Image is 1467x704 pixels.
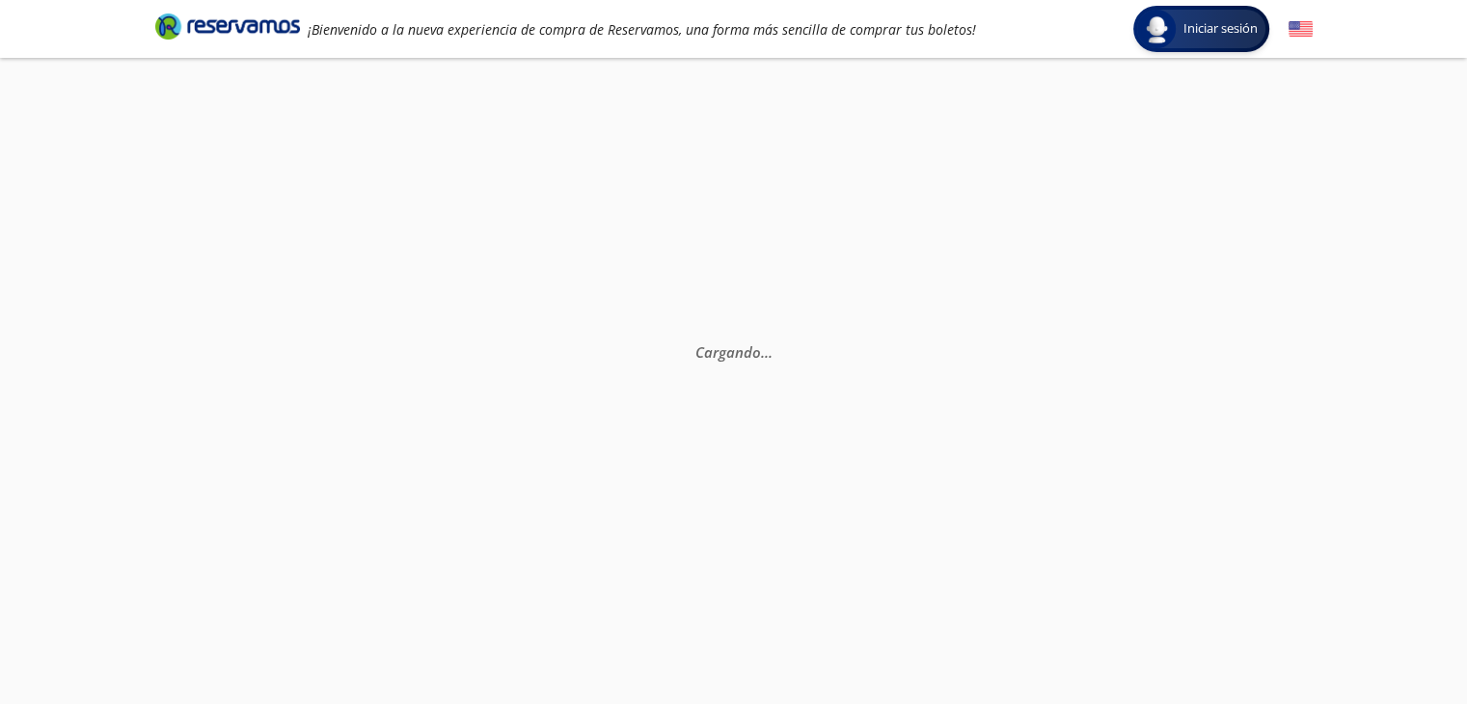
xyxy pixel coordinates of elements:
[308,20,976,39] em: ¡Bienvenido a la nueva experiencia de compra de Reservamos, una forma más sencilla de comprar tus...
[1289,17,1313,41] button: English
[155,12,300,41] i: Brand Logo
[768,342,772,362] span: .
[1176,19,1265,39] span: Iniciar sesión
[764,342,768,362] span: .
[694,342,772,362] em: Cargando
[760,342,764,362] span: .
[155,12,300,46] a: Brand Logo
